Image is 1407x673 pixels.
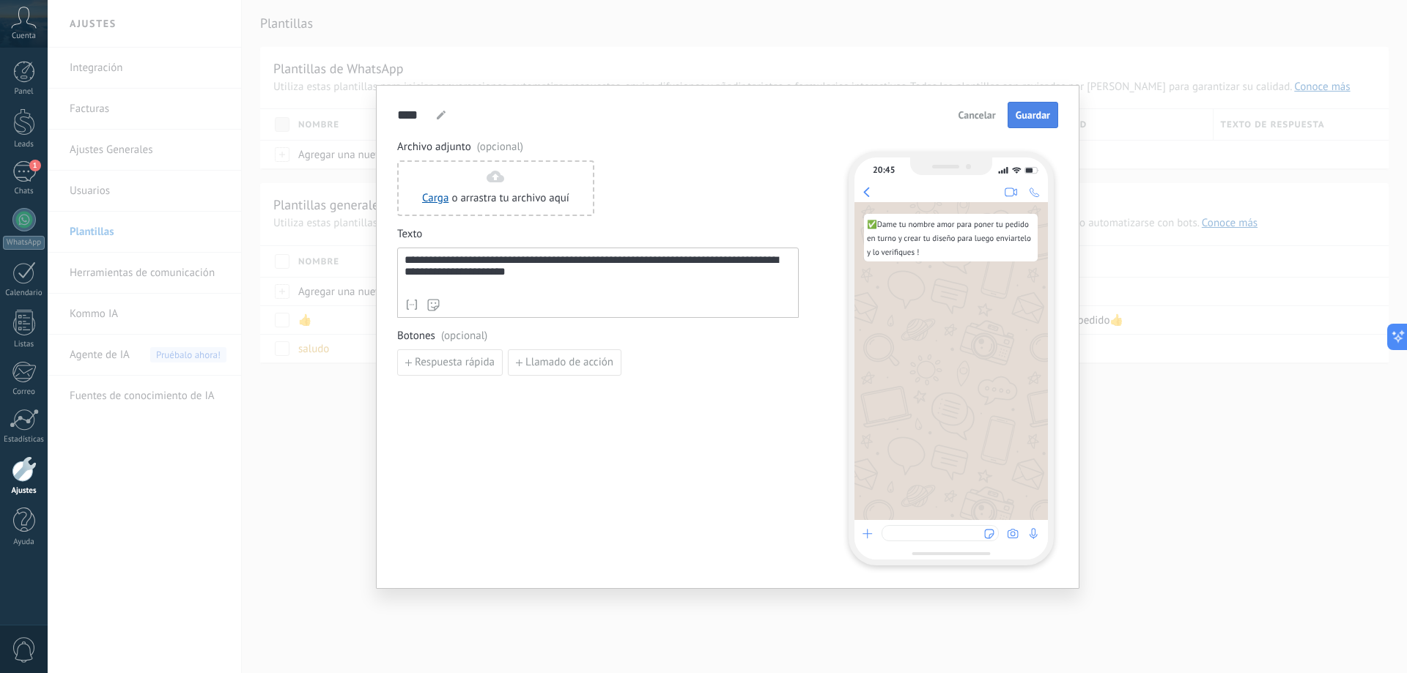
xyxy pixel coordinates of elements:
[525,357,613,368] span: Llamado de acción
[3,87,45,97] div: Panel
[3,340,45,349] div: Listas
[1008,102,1058,128] button: Guardar
[397,349,503,376] button: Respuesta rápida
[3,187,45,196] div: Chats
[397,140,799,155] span: Archivo adjunto
[415,357,495,368] span: Respuesta rápida
[952,104,1002,126] button: Cancelar
[3,236,45,250] div: WhatsApp
[451,191,569,206] span: o arrastra tu archivo aquí
[867,220,1033,258] span: ✅Dame tu nombre amor para poner tu pedido en turno y crear tu diseño para luego enviartelo y lo v...
[1016,110,1050,120] span: Guardar
[422,191,448,205] a: Carga
[397,227,799,242] span: Texto
[12,31,36,41] span: Cuenta
[29,160,41,171] span: 1
[3,289,45,298] div: Calendario
[397,329,799,343] span: Botones
[441,329,487,343] span: (opcional)
[3,435,45,445] div: Estadísticas
[508,349,621,376] button: Llamado de acción
[477,140,523,155] span: (opcional)
[3,486,45,496] div: Ajustes
[3,140,45,149] div: Leads
[3,538,45,547] div: Ayuda
[3,387,45,397] div: Correo
[959,110,996,120] span: Cancelar
[873,165,895,176] div: 20:45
